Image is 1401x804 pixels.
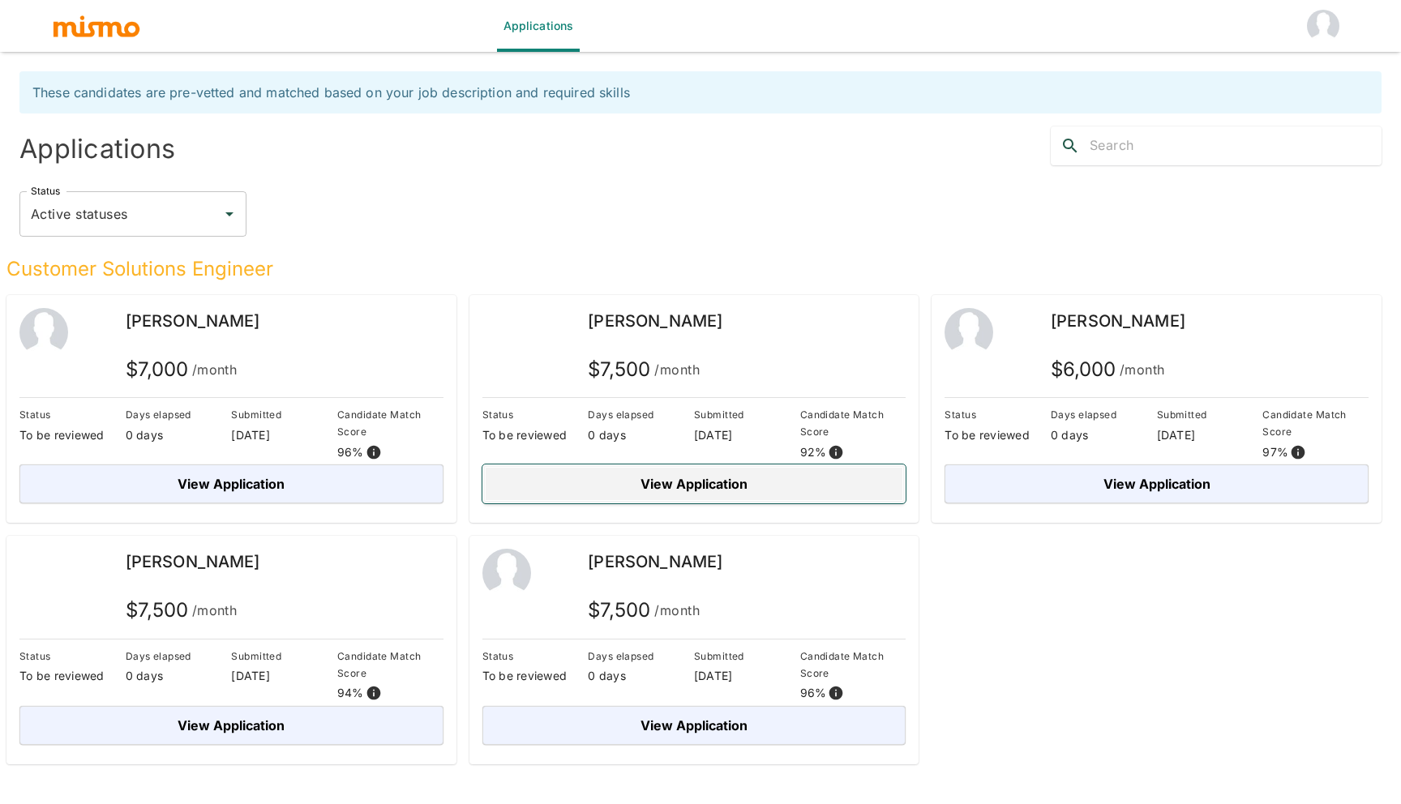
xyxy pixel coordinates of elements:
[231,668,337,684] p: [DATE]
[19,133,694,165] h4: Applications
[32,84,630,100] span: These candidates are pre-vetted and matched based on your job description and required skills
[588,648,694,665] p: Days elapsed
[1290,444,1306,460] svg: View resume score details
[482,406,589,423] p: Status
[588,552,722,571] span: [PERSON_NAME]
[945,464,1369,503] button: View Application
[337,406,443,440] p: Candidate Match Score
[126,311,260,331] span: [PERSON_NAME]
[126,648,232,665] p: Days elapsed
[337,685,364,701] p: 94 %
[19,648,126,665] p: Status
[1051,311,1185,331] span: [PERSON_NAME]
[1262,444,1288,460] p: 97 %
[800,648,906,682] p: Candidate Match Score
[19,464,443,503] button: View Application
[800,406,906,440] p: Candidate Match Score
[482,427,589,443] p: To be reviewed
[654,599,700,622] span: /month
[1051,357,1165,383] h5: $ 6,000
[588,668,694,684] p: 0 days
[588,597,700,623] h5: $ 7,500
[1157,427,1263,443] p: [DATE]
[800,685,827,701] p: 96 %
[126,406,232,423] p: Days elapsed
[694,427,800,443] p: [DATE]
[1262,406,1369,440] p: Candidate Match Score
[19,406,126,423] p: Status
[126,552,260,571] span: [PERSON_NAME]
[828,685,844,701] svg: View resume score details
[482,308,531,357] img: 9q5cxm6d1l522eyzc7cmteznyau0
[231,406,337,423] p: Submitted
[1051,406,1157,423] p: Days elapsed
[588,311,722,331] span: [PERSON_NAME]
[694,668,800,684] p: [DATE]
[19,706,443,745] button: View Application
[366,444,382,460] svg: View resume score details
[192,358,238,381] span: /month
[1307,10,1339,42] img: HM Permitflow
[945,406,1051,423] p: Status
[1051,126,1090,165] button: search
[19,549,68,597] img: 9jz1evcmvyir109p1jqt8g5u4s46
[1090,133,1382,159] input: Search
[945,308,993,357] img: 2Q==
[192,599,238,622] span: /month
[6,256,1382,282] h5: Customer Solutions Engineer
[1051,427,1157,443] p: 0 days
[231,648,337,665] p: Submitted
[337,444,364,460] p: 96 %
[588,406,694,423] p: Days elapsed
[126,427,232,443] p: 0 days
[31,184,60,198] label: Status
[694,406,800,423] p: Submitted
[694,648,800,665] p: Submitted
[482,648,589,665] p: Status
[366,685,382,701] svg: View resume score details
[800,444,827,460] p: 92 %
[482,464,906,503] button: View Application
[654,358,700,381] span: /month
[19,308,68,357] img: 2Q==
[482,549,531,597] img: 2Q==
[1120,358,1165,381] span: /month
[52,14,141,38] img: logo
[588,357,700,383] h5: $ 7,500
[1157,406,1263,423] p: Submitted
[828,444,844,460] svg: View resume score details
[945,427,1051,443] p: To be reviewed
[19,668,126,684] p: To be reviewed
[19,427,126,443] p: To be reviewed
[482,706,906,745] button: View Application
[126,357,238,383] h5: $ 7,000
[337,648,443,682] p: Candidate Match Score
[231,427,337,443] p: [DATE]
[588,427,694,443] p: 0 days
[218,203,241,225] button: Open
[482,668,589,684] p: To be reviewed
[126,597,238,623] h5: $ 7,500
[126,668,232,684] p: 0 days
